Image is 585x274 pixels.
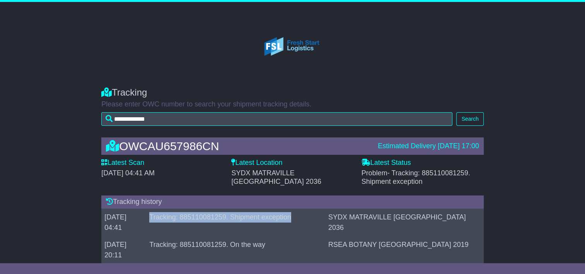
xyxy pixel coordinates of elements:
[101,159,144,167] label: Latest Scan
[362,169,470,185] span: Problem
[101,209,146,236] td: [DATE] 04:41
[101,87,484,98] div: Tracking
[101,169,155,177] span: [DATE] 04:41 AM
[146,209,325,236] td: Tracking: 885110081259. Shipment exception
[325,236,484,264] td: RSEA BOTANY [GEOGRAPHIC_DATA] 2019
[378,142,479,151] div: Estimated Delivery [DATE] 17:00
[251,14,334,79] img: GetCustomerLogo
[101,195,484,209] div: Tracking history
[101,100,484,109] p: Please enter OWC number to search your shipment tracking details.
[101,236,146,264] td: [DATE] 20:11
[362,159,411,167] label: Latest Status
[231,159,282,167] label: Latest Location
[456,112,483,126] button: Search
[362,169,470,185] span: - Tracking: 885110081259. Shipment exception
[325,209,484,236] td: SYDX MATRAVILLE [GEOGRAPHIC_DATA] 2036
[231,169,321,185] span: SYDX MATRAVILLE [GEOGRAPHIC_DATA] 2036
[102,140,374,152] div: OWCAU657986CN
[146,236,325,264] td: Tracking: 885110081259. On the way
